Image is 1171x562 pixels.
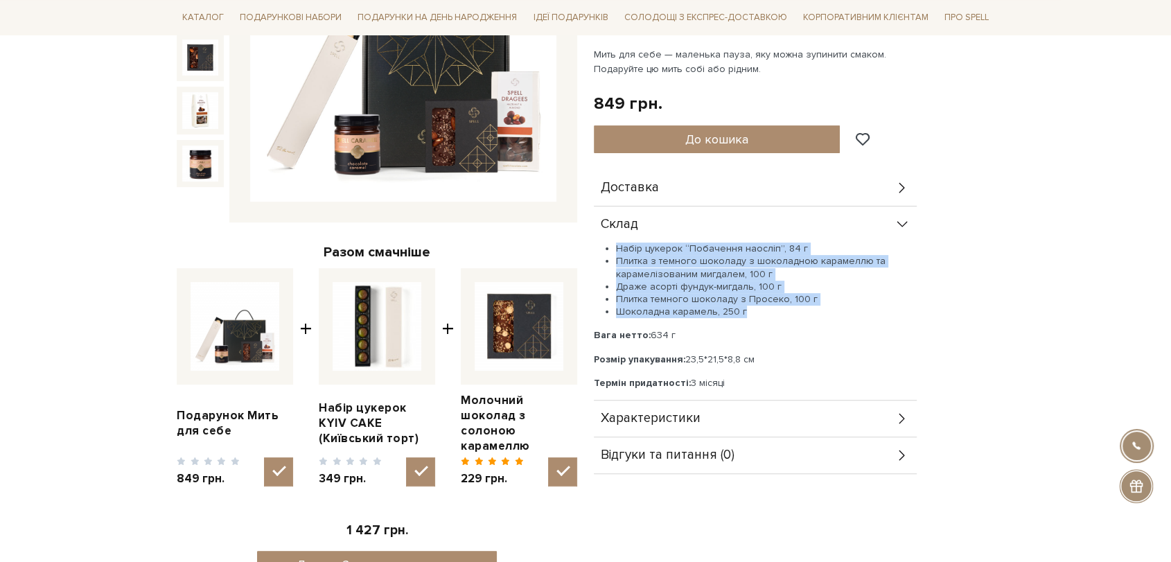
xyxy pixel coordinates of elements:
[177,243,577,261] div: Разом смачніше
[594,125,840,153] button: До кошика
[594,329,651,341] b: Вага нетто:
[594,353,685,365] b: Розмір упакування:
[177,408,293,439] a: Подарунок Мить для себе
[234,7,347,28] a: Подарункові набори
[527,7,613,28] a: Ідеї подарунків
[939,7,994,28] a: Про Spell
[616,293,917,306] li: Плитка темного шоколаду з Просеко, 100 г
[177,7,229,28] a: Каталог
[182,39,218,76] img: Подарунок Мить для себе
[319,401,435,446] a: Набір цукерок KYIV CAKE (Київський торт)
[601,218,638,231] span: Склад
[616,243,917,255] li: Набір цукерок “Побачення наосліп”, 84 г
[616,255,917,280] li: Плитка з темного шоколаду з шоколадною карамеллю та карамелізованим мигдалем, 100 г
[594,47,919,76] p: Мить для себе — маленька пауза, яку можна зупинити смаком. Подаруйте цю мить собі або рідним.
[798,7,934,28] a: Корпоративним клієнтам
[319,471,382,486] span: 349 грн.
[333,282,421,371] img: Набір цукерок KYIV CAKE (Київський торт)
[475,282,563,371] img: Молочний шоколад з солоною карамеллю
[177,471,240,486] span: 849 грн.
[461,393,577,454] a: Молочний шоколад з солоною карамеллю
[461,471,524,486] span: 229 грн.
[182,92,218,128] img: Подарунок Мить для себе
[442,268,454,486] span: +
[594,377,917,389] p: 3 місяці
[601,182,659,194] span: Доставка
[619,6,793,29] a: Солодощі з експрес-доставкою
[594,377,691,389] b: Термін придатності:
[191,282,279,371] img: Подарунок Мить для себе
[594,329,917,342] p: 634 г
[182,146,218,182] img: Подарунок Мить для себе
[616,306,917,318] li: Шоколадна карамель, 250 г
[300,268,312,486] span: +
[685,132,748,147] span: До кошика
[352,7,522,28] a: Подарунки на День народження
[601,412,701,425] span: Характеристики
[594,353,917,366] p: 23,5*21,5*8,8 см
[616,281,917,293] li: Драже асорті фундук-мигдаль, 100 г
[594,93,662,114] div: 849 грн.
[601,449,734,462] span: Відгуки та питання (0)
[346,523,408,538] span: 1 427 грн.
